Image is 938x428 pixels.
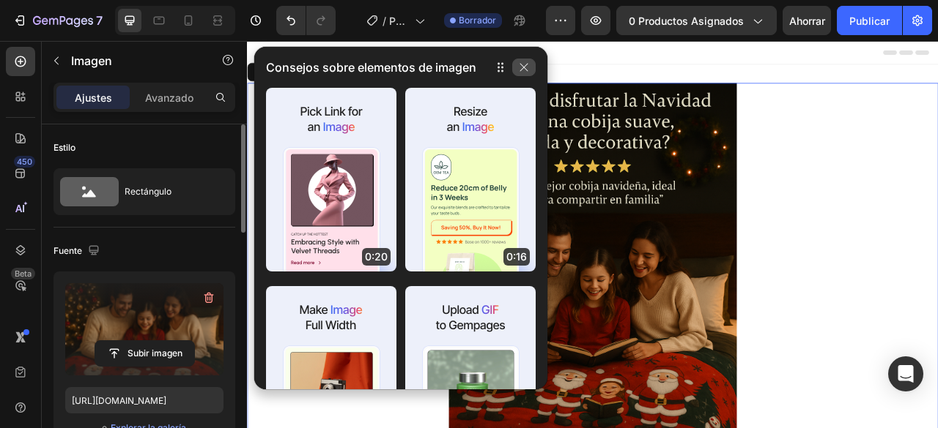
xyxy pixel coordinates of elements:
button: 0 productos asignados [616,6,777,35]
font: / [383,15,386,27]
font: 450 [17,157,32,167]
div: Abrir Intercom Messenger [888,356,923,391]
input: https://ejemplo.com/imagen.jpg [65,387,224,413]
button: Subir imagen [95,340,195,367]
font: 0:20 [365,250,388,263]
font: Estilo [53,142,75,153]
button: Ahorrar [783,6,831,35]
font: Beta [15,269,32,279]
font: Avanzado [145,91,193,104]
font: 0:16 [506,250,527,263]
font: Consejos sobre elementos de imagen [266,60,476,75]
p: Imagen [71,52,196,70]
font: Ahorrar [789,15,825,27]
font: 7 [96,13,103,28]
font: 0 productos asignados [629,15,744,27]
font: Rectángulo [125,186,171,197]
button: Publicar [837,6,902,35]
div: Deshacer/Rehacer [276,6,336,35]
font: Ajustes [75,91,112,104]
font: Imagen [71,53,112,68]
font: Página del producto - [DATE] 14:38:00 [389,15,409,181]
font: Fuente [53,245,82,256]
font: Publicar [849,15,890,27]
div: Image [18,33,50,46]
font: Borrador [459,15,496,26]
iframe: Área de diseño [247,41,938,428]
button: 7 [6,6,109,35]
